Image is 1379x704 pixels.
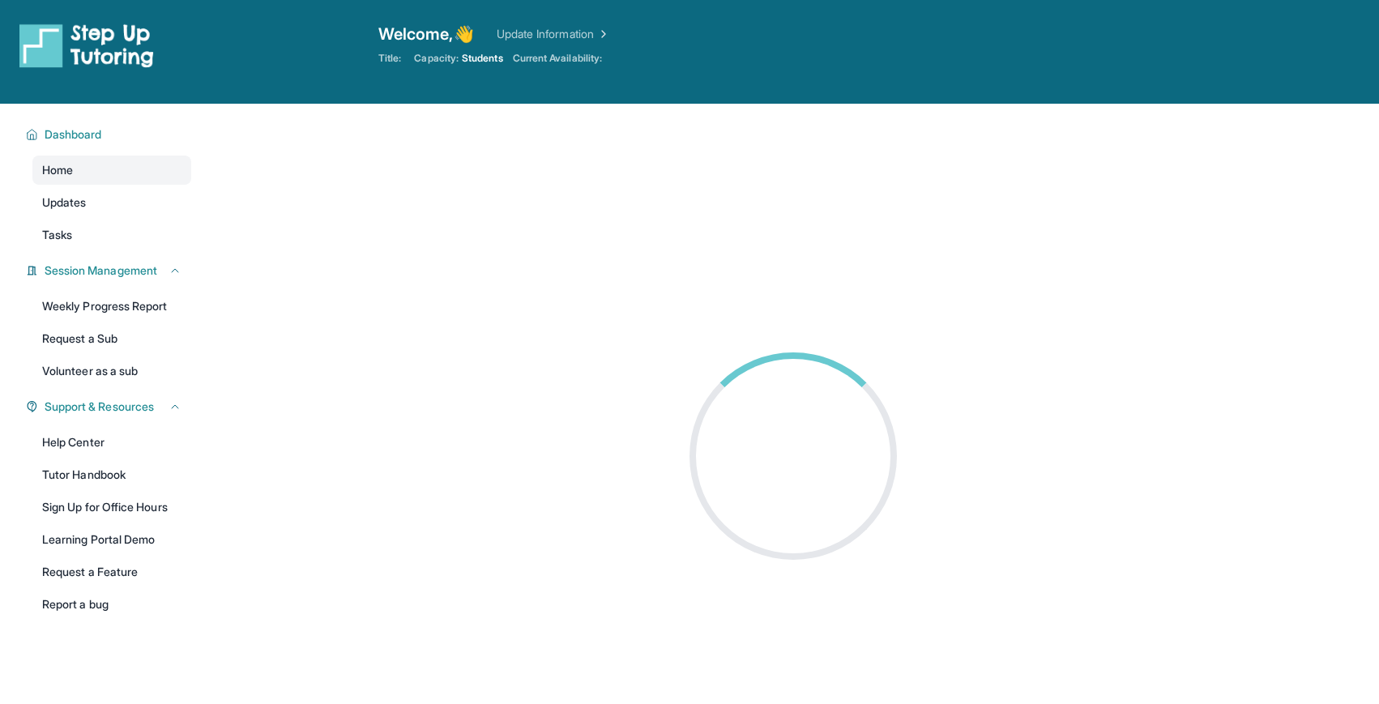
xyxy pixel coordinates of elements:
[32,493,191,522] a: Sign Up for Office Hours
[497,26,610,42] a: Update Information
[42,194,87,211] span: Updates
[32,188,191,217] a: Updates
[32,356,191,386] a: Volunteer as a sub
[32,590,191,619] a: Report a bug
[513,52,602,65] span: Current Availability:
[45,399,154,415] span: Support & Resources
[32,460,191,489] a: Tutor Handbook
[414,52,459,65] span: Capacity:
[32,220,191,250] a: Tasks
[38,399,181,415] button: Support & Resources
[32,525,191,554] a: Learning Portal Demo
[32,156,191,185] a: Home
[42,227,72,243] span: Tasks
[32,428,191,457] a: Help Center
[45,262,157,279] span: Session Management
[378,52,401,65] span: Title:
[32,557,191,587] a: Request a Feature
[38,262,181,279] button: Session Management
[19,23,154,68] img: logo
[594,26,610,42] img: Chevron Right
[462,52,503,65] span: Students
[32,324,191,353] a: Request a Sub
[45,126,102,143] span: Dashboard
[378,23,474,45] span: Welcome, 👋
[42,162,73,178] span: Home
[38,126,181,143] button: Dashboard
[32,292,191,321] a: Weekly Progress Report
